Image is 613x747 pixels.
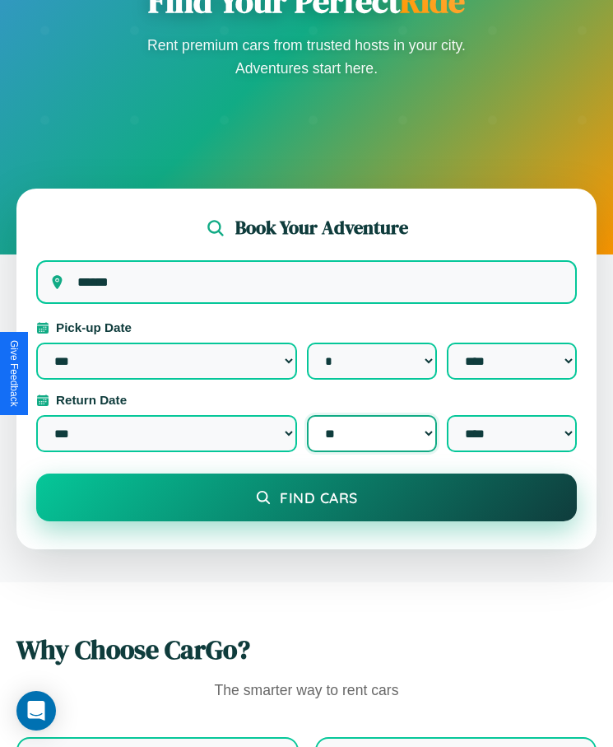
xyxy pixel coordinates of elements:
button: Find Cars [36,474,577,521]
h2: Book Your Adventure [235,215,408,240]
h2: Why Choose CarGo? [16,632,597,668]
p: Rent premium cars from trusted hosts in your city. Adventures start here. [142,34,471,80]
label: Return Date [36,393,577,407]
p: The smarter way to rent cars [16,678,597,704]
label: Pick-up Date [36,320,577,334]
div: Open Intercom Messenger [16,691,56,731]
div: Give Feedback [8,340,20,407]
